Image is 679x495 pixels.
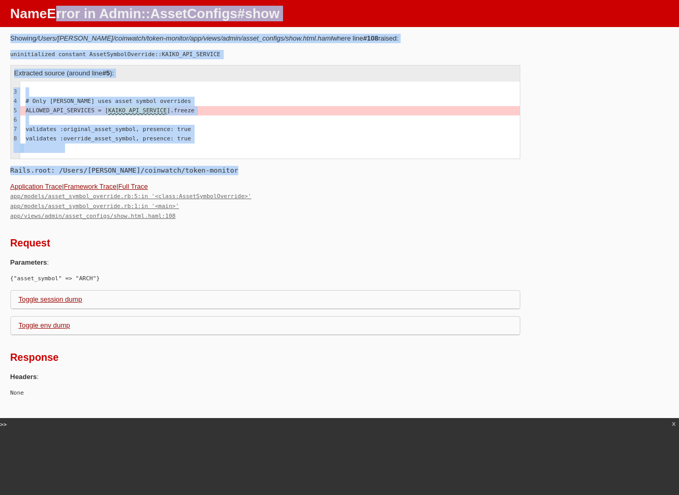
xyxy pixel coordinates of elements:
p: : [10,258,669,267]
a: app/views/admin/asset_configs/show.html.haml:108 [10,213,176,219]
code: Rails.root: /Users/[PERSON_NAME]/coinwatch/token-monitor [10,166,238,174]
a: Toggle env dump [19,321,70,329]
div: Extracted source (around line ): [11,66,520,82]
p: : [10,372,669,382]
div: close [670,420,677,427]
div: validates :original_asset_symbol, presence: true [20,125,519,134]
b: #108 [363,34,378,42]
span: 3 [14,88,17,95]
div: validates :override_asset_symbol, presence: true [20,134,519,144]
span: 4 [14,98,17,105]
span: KAIKO_API_SERVICE [108,106,167,115]
a: Framework Trace [64,183,117,190]
div: | | [10,182,669,221]
pre: {"asset_symbol" => "ARCH"} [10,274,669,283]
strong: #5 [103,69,110,77]
h2: Request [10,237,669,250]
i: /Users/[PERSON_NAME]/coinwatch/token-monitor/app/views/admin/asset_configs/show.html.haml [36,34,332,42]
span: 7 [14,126,17,133]
a: app/models/asset_symbol_override.rb:1:in '<main>' [10,203,180,210]
span: 5 [14,107,17,114]
code: uninitialized constant AssetSymbolOverride::KAIKO_API_SERVICE [10,51,221,58]
div: ALLOWED_API_SERVICES = [ ].freeze [20,106,519,115]
a: app/models/asset_symbol_override.rb:5:in '<class:AssetSymbolOverride>' [10,193,252,200]
a: Full Trace [118,183,148,190]
p: Showing where line raised: [10,34,669,43]
a: Toggle session dump [19,295,82,303]
span: 8 [14,135,17,142]
h2: Response [10,351,669,364]
span: 6 [14,116,17,123]
h1: NameError in Admin::AssetConfigs#show [10,6,669,21]
b: Parameters [10,258,47,266]
a: Application Trace [10,183,62,190]
div: # Only [PERSON_NAME] uses asset symbol overrides [20,97,519,106]
b: Headers [10,373,37,381]
pre: None [10,388,669,398]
